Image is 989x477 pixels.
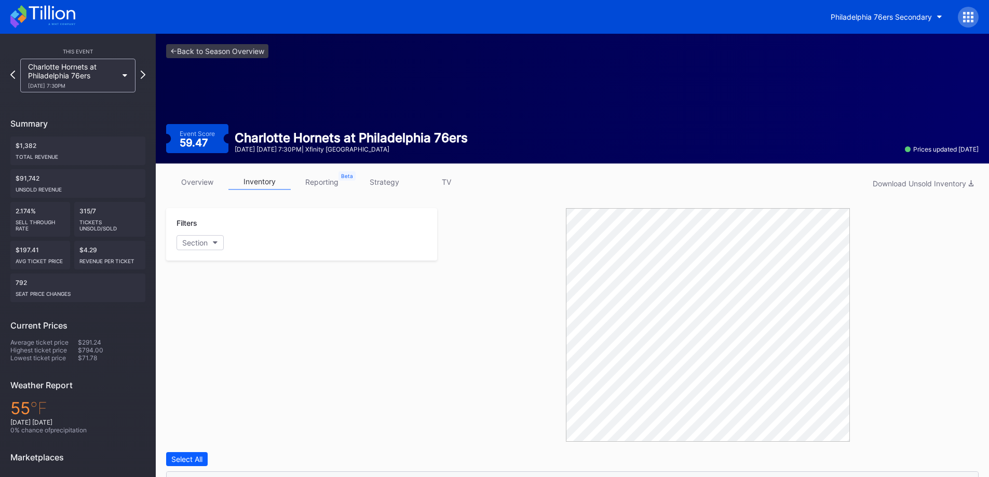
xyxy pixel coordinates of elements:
div: Marketplaces [10,452,145,462]
div: Download Unsold Inventory [873,179,973,188]
span: ℉ [30,398,47,418]
div: Charlotte Hornets at Philadelphia 76ers [28,62,117,89]
div: Sell Through Rate [16,215,65,231]
div: $197.41 [10,241,70,269]
div: 315/7 [74,202,146,237]
div: This Event [10,48,145,54]
div: 2.174% [10,202,70,237]
a: TV [415,174,478,190]
div: Event Score [180,130,215,138]
div: Summary [10,118,145,129]
div: Charlotte Hornets at Philadelphia 76ers [235,130,468,145]
div: Philadelphia 76ers Secondary [831,12,932,21]
div: $71.78 [78,354,145,362]
div: [DATE] [DATE] 7:30PM | Xfinity [GEOGRAPHIC_DATA] [235,145,468,153]
div: $91,742 [10,169,145,198]
a: reporting [291,174,353,190]
div: Highest ticket price [10,346,78,354]
div: 59.47 [180,138,211,148]
div: 55 [10,398,145,418]
button: Philadelphia 76ers Secondary [823,7,950,26]
div: seat price changes [16,287,140,297]
div: Section [182,238,208,247]
div: Tickets Unsold/Sold [79,215,141,231]
button: Section [177,235,224,250]
div: 0 % chance of precipitation [10,426,145,434]
div: Prices updated [DATE] [905,145,979,153]
a: <-Back to Season Overview [166,44,268,58]
a: inventory [228,174,291,190]
div: Select All [171,455,202,464]
div: Total Revenue [16,149,140,160]
div: $794.00 [78,346,145,354]
button: Select All [166,452,208,466]
div: Current Prices [10,320,145,331]
div: Revenue per ticket [79,254,141,264]
div: Filters [177,219,427,227]
div: Average ticket price [10,338,78,346]
div: [DATE] 7:30PM [28,83,117,89]
a: strategy [353,174,415,190]
div: 792 [10,274,145,302]
div: $1,382 [10,137,145,165]
div: Avg ticket price [16,254,65,264]
div: Lowest ticket price [10,354,78,362]
div: Weather Report [10,380,145,390]
div: $4.29 [74,241,146,269]
div: Unsold Revenue [16,182,140,193]
div: [DATE] [DATE] [10,418,145,426]
button: Download Unsold Inventory [868,176,979,190]
a: overview [166,174,228,190]
div: $291.24 [78,338,145,346]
